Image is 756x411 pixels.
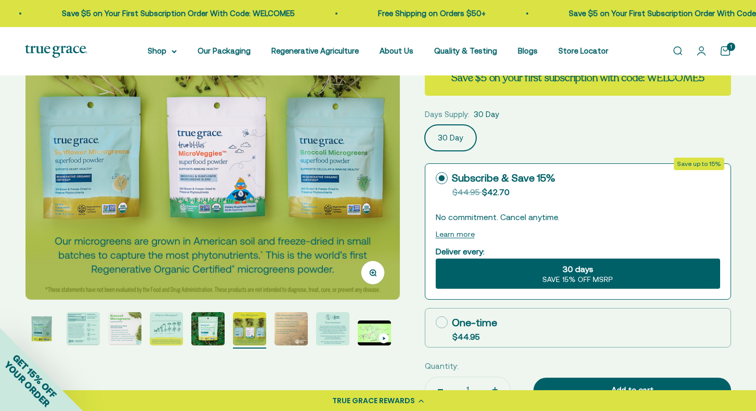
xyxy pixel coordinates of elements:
button: Go to item 9 [358,320,391,349]
cart-count: 1 [727,43,735,51]
a: Our Packaging [198,46,251,55]
button: Go to item 5 [191,312,225,349]
button: Go to item 6 [233,312,266,349]
legend: Days Supply: [425,108,470,121]
button: Decrease quantity [425,377,455,402]
img: Broccoli Microgreens have been shown in studies to gently support the detoxification process — ak... [191,312,225,345]
a: Store Locator [558,46,608,55]
img: Broccoli Microgreens have been shown in studies to gently support the detoxification process — ak... [25,312,58,345]
summary: Shop [148,45,177,57]
button: Go to item 2 [67,312,100,349]
span: GET 15% OFF [10,352,59,400]
img: Our microgreens are grown in American soul and freeze-dried in small batches to capture the most ... [233,312,266,345]
a: Blogs [518,46,538,55]
label: Quantity: [425,360,459,373]
p: Save $5 on Your First Subscription Order With Code: WELCOME5 [436,7,669,20]
button: Go to item 4 [150,312,183,349]
img: An easy way for kids and adults alike to get more of the superfood compounds found only in the br... [67,312,100,345]
a: Quality & Testing [434,46,497,55]
img: We work with Alkemist Labs, an independent, accredited botanical testing lab, to test the purity,... [316,312,349,345]
button: Go to item 3 [108,312,141,349]
a: Free Shipping on Orders $50+ [245,9,353,18]
button: Add to cart [533,378,731,404]
img: Regenerative Organic Certified (ROC) agriculture produces more nutritious and abundant food while... [275,312,308,345]
span: YOUR ORDER [2,359,52,409]
a: About Us [380,46,413,55]
div: Add to cart [554,384,710,396]
div: TRUE GRACE REWARDS [332,395,415,406]
strong: Save $5 on your first subscription with code: WELCOME5 [451,71,704,85]
img: Microgreens are edible seedlings of vegetables & herbs. While used primarily in the restaurant in... [150,312,183,345]
button: Go to item 8 [316,312,349,349]
a: Regenerative Agriculture [271,46,359,55]
img: Daily Superfood for Cellular and Immune Health* - Regenerative Organic Certified® (ROC®) - Grown ... [108,312,141,345]
button: Increase quantity [480,377,510,402]
button: Go to item 7 [275,312,308,349]
span: 30 Day [474,108,499,121]
button: Go to item 1 [25,312,58,349]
